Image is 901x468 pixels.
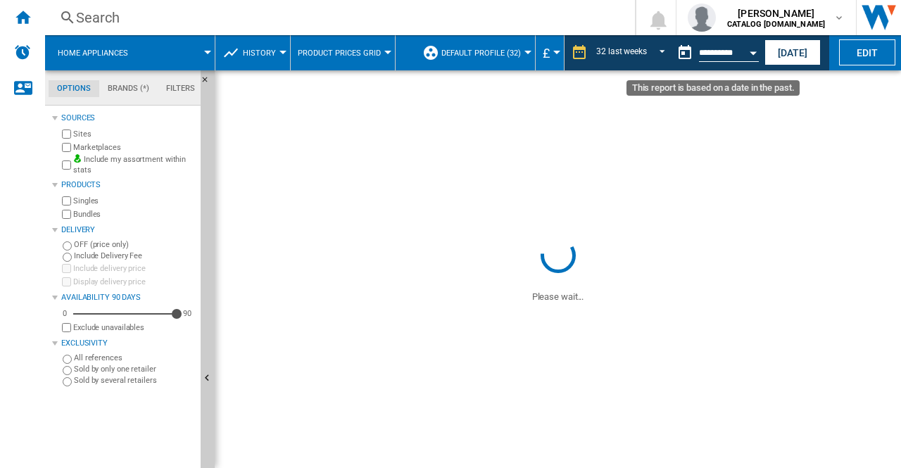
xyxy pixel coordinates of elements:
[62,210,71,219] input: Bundles
[74,364,195,374] label: Sold by only one retailer
[536,35,565,70] md-menu: Currency
[62,277,71,286] input: Display delivery price
[73,154,82,163] img: mysite-bg-18x18.png
[62,143,71,152] input: Marketplaces
[73,196,195,206] label: Singles
[63,241,72,251] input: OFF (price only)
[63,366,72,375] input: Sold by only one retailer
[422,35,528,70] div: Default profile (32)
[671,35,762,70] div: This report is based on a date in the past.
[58,35,142,70] button: Home appliances
[595,42,671,65] md-select: REPORTS.WIZARD.STEPS.REPORT.STEPS.REPORT_OPTIONS.PERIOD: 32 last weeks
[74,375,195,386] label: Sold by several retailers
[73,142,195,153] label: Marketplaces
[63,377,72,386] input: Sold by several retailers
[741,38,766,63] button: Open calendar
[76,8,598,27] div: Search
[74,251,195,261] label: Include Delivery Fee
[441,49,521,58] span: Default profile (32)
[74,239,195,250] label: OFF (price only)
[158,80,203,97] md-tab-item: Filters
[62,323,71,332] input: Display delivery price
[596,46,647,56] div: 32 last weeks
[764,39,821,65] button: [DATE]
[179,308,195,319] div: 90
[99,80,158,97] md-tab-item: Brands (*)
[543,46,550,61] span: £
[532,291,584,302] ng-transclude: Please wait...
[73,129,195,139] label: Sites
[63,253,72,262] input: Include Delivery Fee
[14,44,31,61] img: alerts-logo.svg
[52,35,208,70] div: Home appliances
[49,80,99,97] md-tab-item: Options
[59,308,70,319] div: 0
[61,292,195,303] div: Availability 90 Days
[671,39,699,67] button: md-calendar
[222,35,283,70] div: History
[73,209,195,220] label: Bundles
[243,35,283,70] button: History
[243,49,276,58] span: History
[61,113,195,124] div: Sources
[62,129,71,139] input: Sites
[73,263,195,274] label: Include delivery price
[298,49,381,58] span: Product prices grid
[839,39,895,65] button: Edit
[73,307,177,321] md-slider: Availability
[298,35,388,70] button: Product prices grid
[74,353,195,363] label: All references
[61,338,195,349] div: Exclusivity
[62,264,71,273] input: Include delivery price
[62,196,71,205] input: Singles
[73,154,195,176] label: Include my assortment within stats
[63,355,72,364] input: All references
[201,70,218,96] button: Hide
[73,322,195,333] label: Exclude unavailables
[58,49,128,58] span: Home appliances
[73,277,195,287] label: Display delivery price
[62,156,71,174] input: Include my assortment within stats
[543,35,557,70] button: £
[61,179,195,191] div: Products
[441,35,528,70] button: Default profile (32)
[61,224,195,236] div: Delivery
